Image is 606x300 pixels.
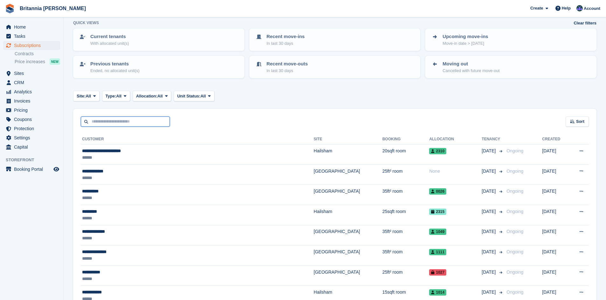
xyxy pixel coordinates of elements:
span: Type: [106,93,116,99]
td: [DATE] [542,245,569,266]
p: Upcoming move-ins [442,33,488,40]
p: Recent move-ins [267,33,305,40]
td: 25ft² room [382,164,429,185]
span: Pricing [14,106,52,115]
p: Recent move-outs [267,60,308,68]
a: Britannia [PERSON_NAME] [17,3,88,14]
th: Allocation [429,134,482,144]
span: Ongoing [506,189,523,194]
a: menu [3,133,60,142]
span: 1049 [429,229,446,235]
span: [DATE] [482,208,497,215]
span: [DATE] [482,228,497,235]
td: [GEOGRAPHIC_DATA] [314,265,382,286]
span: Ongoing [506,290,523,295]
a: Previous tenants Ended, no allocated unit(s) [74,57,244,77]
a: menu [3,78,60,87]
img: Lee Cradock [576,5,583,11]
span: 2315 [429,209,446,215]
span: Ongoing [506,270,523,275]
p: Previous tenants [90,60,140,68]
span: 2310 [429,148,446,154]
span: [DATE] [482,269,497,276]
td: 35ft² room [382,225,429,245]
span: Subscriptions [14,41,52,50]
p: Moving out [442,60,499,68]
span: Coupons [14,115,52,124]
a: Clear filters [574,20,596,26]
td: [GEOGRAPHIC_DATA] [314,164,382,185]
a: Preview store [52,165,60,173]
td: [GEOGRAPHIC_DATA] [314,185,382,205]
span: 0026 [429,188,446,195]
span: Ongoing [506,209,523,214]
td: [GEOGRAPHIC_DATA] [314,245,382,266]
td: [DATE] [542,265,569,286]
span: [DATE] [482,148,497,154]
span: Ongoing [506,169,523,174]
span: Storefront [6,157,63,163]
p: Move-in date > [DATE] [442,40,488,47]
a: menu [3,87,60,96]
span: Ongoing [506,249,523,254]
a: menu [3,124,60,133]
td: [DATE] [542,205,569,225]
button: Unit Status: All [174,91,214,101]
td: Hailsham [314,144,382,165]
span: Ongoing [506,229,523,234]
span: Tasks [14,32,52,41]
span: All [116,93,122,99]
span: All [200,93,206,99]
button: Allocation: All [133,91,171,101]
button: Site: All [73,91,100,101]
span: 1014 [429,289,446,296]
span: Sites [14,69,52,78]
th: Tenancy [482,134,504,144]
h6: Quick views [73,20,99,26]
span: All [157,93,163,99]
a: menu [3,115,60,124]
th: Customer [81,134,314,144]
a: menu [3,165,60,174]
td: [DATE] [542,185,569,205]
a: menu [3,23,60,31]
div: NEW [50,58,60,65]
a: menu [3,97,60,105]
td: [DATE] [542,164,569,185]
span: Unit Status: [177,93,200,99]
div: None [429,168,482,175]
span: [DATE] [482,188,497,195]
span: Help [562,5,571,11]
span: Create [530,5,543,11]
span: Protection [14,124,52,133]
th: Created [542,134,569,144]
th: Booking [382,134,429,144]
a: Contracts [15,51,60,57]
a: menu [3,106,60,115]
td: 35ft² room [382,245,429,266]
a: Current tenants With allocated unit(s) [74,29,244,50]
td: 25sqft room [382,205,429,225]
button: Type: All [102,91,130,101]
a: Recent move-outs In last 30 days [250,57,420,77]
span: [DATE] [482,249,497,255]
p: With allocated unit(s) [90,40,129,47]
a: menu [3,41,60,50]
span: 1111 [429,249,446,255]
a: menu [3,32,60,41]
a: menu [3,69,60,78]
a: Price increases NEW [15,58,60,65]
span: CRM [14,78,52,87]
td: [DATE] [542,144,569,165]
td: 20sqft room [382,144,429,165]
span: 1027 [429,269,446,276]
span: Booking Portal [14,165,52,174]
td: 35ft² room [382,185,429,205]
p: Cancelled with future move-out [442,68,499,74]
span: Price increases [15,59,45,65]
span: Account [584,5,600,12]
span: Analytics [14,87,52,96]
p: Ended, no allocated unit(s) [90,68,140,74]
span: All [86,93,91,99]
span: Allocation: [136,93,157,99]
